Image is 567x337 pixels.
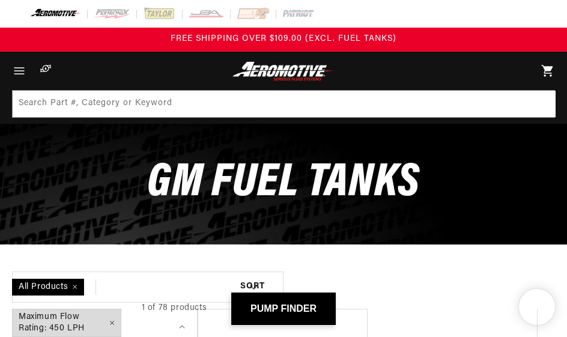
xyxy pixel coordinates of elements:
[13,91,556,117] input: Search Part #, Category or Keyword
[231,293,336,325] button: PUMP FINDER
[142,303,207,312] span: 1 of 78 products
[230,61,336,81] img: Aeromotive
[13,279,83,295] span: All Products
[171,34,396,43] span: FREE SHIPPING OVER $109.00 (EXCL. FUEL TANKS)
[528,91,554,117] button: Search Part #, Category or Keyword
[13,309,121,336] span: Maximum Flow Rating: 450 LPH
[5,272,108,302] a: All Products
[6,52,32,90] summary: Menu
[147,160,420,207] span: GM Fuel Tanks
